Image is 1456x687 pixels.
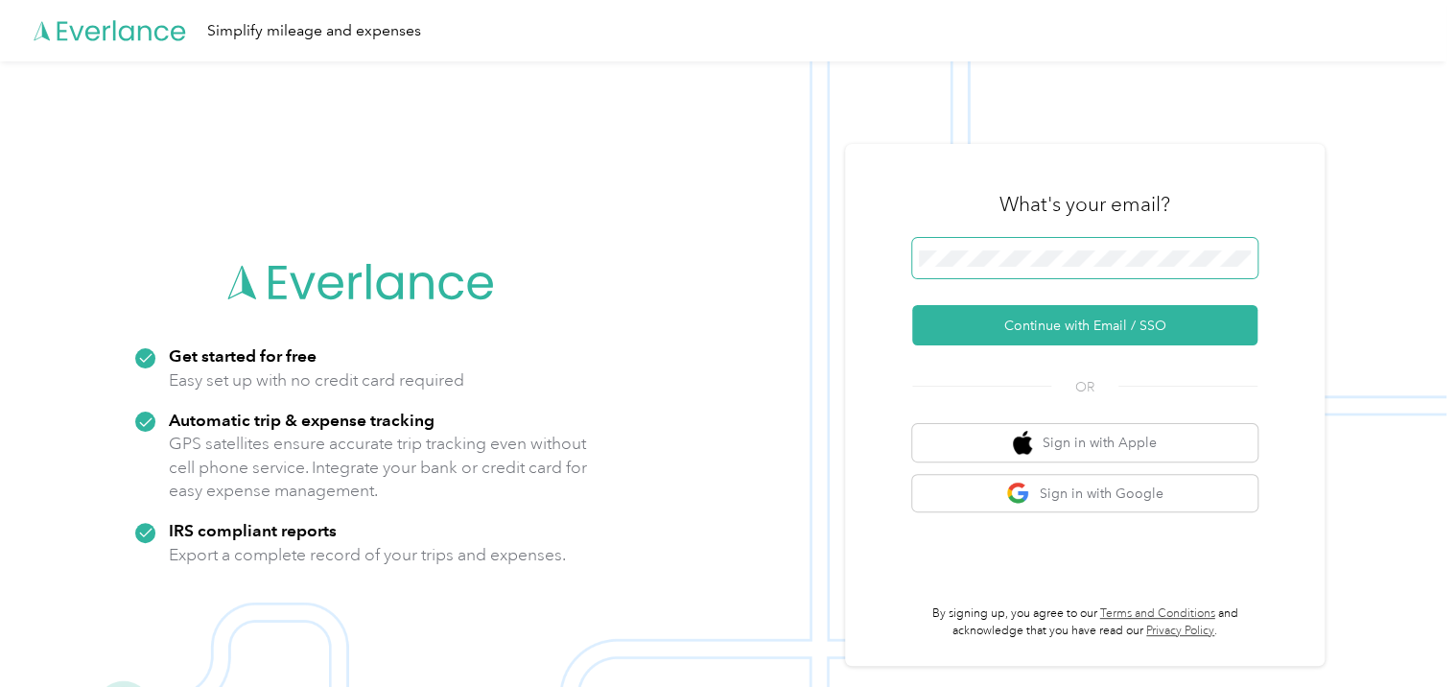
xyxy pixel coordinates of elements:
[912,305,1257,345] button: Continue with Email / SSO
[169,368,464,392] p: Easy set up with no credit card required
[912,475,1257,512] button: google logoSign in with Google
[207,19,421,43] div: Simplify mileage and expenses
[169,345,317,366] strong: Get started for free
[169,543,566,567] p: Export a complete record of your trips and expenses.
[1146,624,1214,638] a: Privacy Policy
[1051,377,1118,397] span: OR
[169,410,434,430] strong: Automatic trip & expense tracking
[1100,606,1215,621] a: Terms and Conditions
[169,520,337,540] strong: IRS compliant reports
[999,191,1170,218] h3: What's your email?
[169,432,588,503] p: GPS satellites ensure accurate trip tracking even without cell phone service. Integrate your bank...
[912,605,1257,639] p: By signing up, you agree to our and acknowledge that you have read our .
[912,424,1257,462] button: apple logoSign in with Apple
[1013,431,1032,455] img: apple logo
[1006,482,1030,506] img: google logo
